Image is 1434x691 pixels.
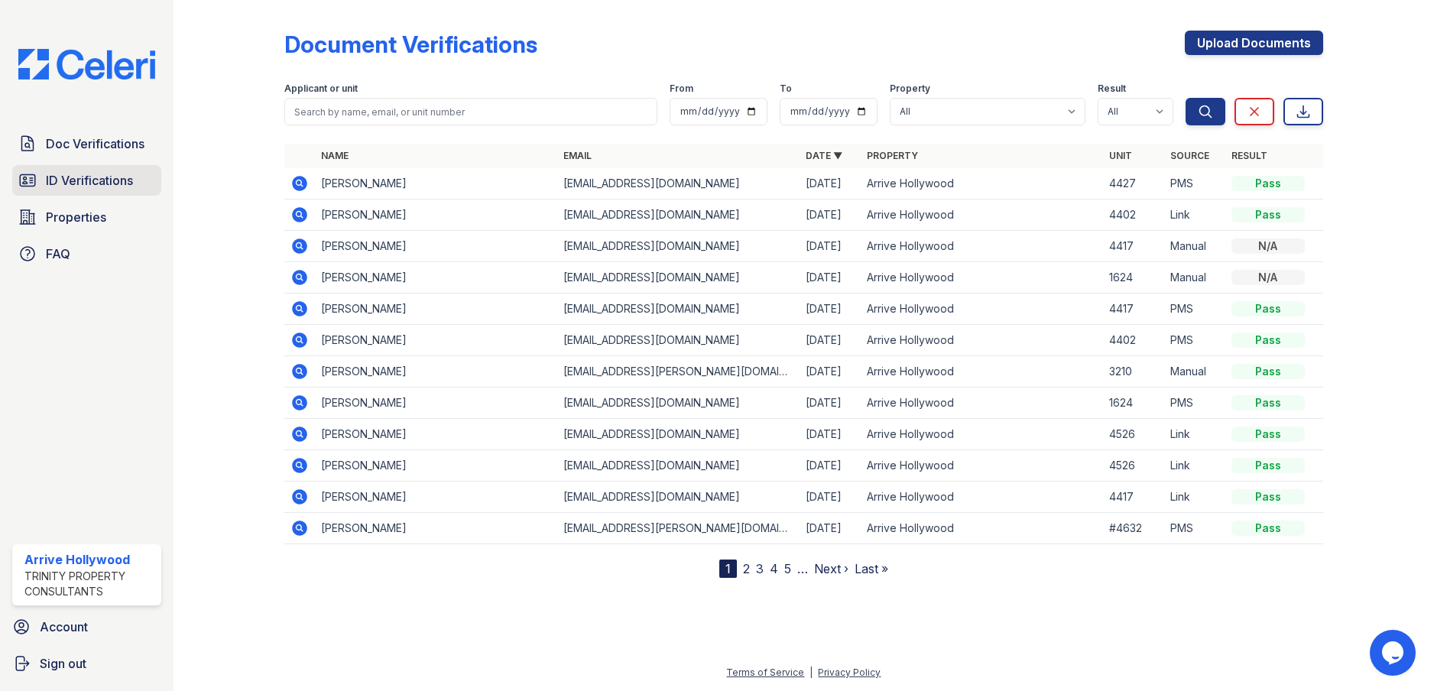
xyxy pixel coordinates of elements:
[1103,513,1164,544] td: #4632
[1164,200,1225,231] td: Link
[756,561,764,576] a: 3
[6,612,167,642] a: Account
[46,171,133,190] span: ID Verifications
[1103,450,1164,482] td: 4526
[1164,168,1225,200] td: PMS
[861,200,1103,231] td: Arrive Hollywood
[1231,238,1305,254] div: N/A
[12,165,161,196] a: ID Verifications
[557,294,800,325] td: [EMAIL_ADDRESS][DOMAIN_NAME]
[1164,294,1225,325] td: PMS
[12,238,161,269] a: FAQ
[1109,150,1132,161] a: Unit
[800,356,861,388] td: [DATE]
[1103,231,1164,262] td: 4417
[1231,364,1305,379] div: Pass
[1164,450,1225,482] td: Link
[1231,301,1305,316] div: Pass
[719,560,737,578] div: 1
[557,388,800,419] td: [EMAIL_ADDRESS][DOMAIN_NAME]
[315,356,557,388] td: [PERSON_NAME]
[800,231,861,262] td: [DATE]
[1103,294,1164,325] td: 4417
[1103,168,1164,200] td: 4427
[861,294,1103,325] td: Arrive Hollywood
[861,168,1103,200] td: Arrive Hollywood
[315,450,557,482] td: [PERSON_NAME]
[1231,207,1305,222] div: Pass
[315,168,557,200] td: [PERSON_NAME]
[1103,356,1164,388] td: 3210
[46,208,106,226] span: Properties
[557,356,800,388] td: [EMAIL_ADDRESS][PERSON_NAME][DOMAIN_NAME]
[12,128,161,159] a: Doc Verifications
[784,561,791,576] a: 5
[861,388,1103,419] td: Arrive Hollywood
[800,294,861,325] td: [DATE]
[743,561,750,576] a: 2
[46,135,144,153] span: Doc Verifications
[1170,150,1209,161] a: Source
[1103,325,1164,356] td: 4402
[1231,427,1305,442] div: Pass
[1370,630,1419,676] iframe: chat widget
[861,450,1103,482] td: Arrive Hollywood
[670,83,693,95] label: From
[890,83,930,95] label: Property
[40,654,86,673] span: Sign out
[315,388,557,419] td: [PERSON_NAME]
[563,150,592,161] a: Email
[861,482,1103,513] td: Arrive Hollywood
[855,561,888,576] a: Last »
[315,262,557,294] td: [PERSON_NAME]
[861,325,1103,356] td: Arrive Hollywood
[1185,31,1323,55] a: Upload Documents
[557,513,800,544] td: [EMAIL_ADDRESS][PERSON_NAME][DOMAIN_NAME]
[861,419,1103,450] td: Arrive Hollywood
[46,245,70,263] span: FAQ
[557,231,800,262] td: [EMAIL_ADDRESS][DOMAIN_NAME]
[800,388,861,419] td: [DATE]
[315,325,557,356] td: [PERSON_NAME]
[557,262,800,294] td: [EMAIL_ADDRESS][DOMAIN_NAME]
[6,49,167,79] img: CE_Logo_Blue-a8612792a0a2168367f1c8372b55b34899dd931a85d93a1a3d3e32e68fde9ad4.png
[809,667,813,678] div: |
[861,262,1103,294] td: Arrive Hollywood
[1164,262,1225,294] td: Manual
[1231,458,1305,473] div: Pass
[800,419,861,450] td: [DATE]
[800,513,861,544] td: [DATE]
[284,31,537,58] div: Document Verifications
[1164,482,1225,513] td: Link
[1103,419,1164,450] td: 4526
[806,150,842,161] a: Date ▼
[818,667,881,678] a: Privacy Policy
[6,648,167,679] a: Sign out
[726,667,804,678] a: Terms of Service
[861,513,1103,544] td: Arrive Hollywood
[1231,176,1305,191] div: Pass
[24,550,155,569] div: Arrive Hollywood
[557,168,800,200] td: [EMAIL_ADDRESS][DOMAIN_NAME]
[861,231,1103,262] td: Arrive Hollywood
[780,83,792,95] label: To
[1164,231,1225,262] td: Manual
[1164,356,1225,388] td: Manual
[800,200,861,231] td: [DATE]
[1164,419,1225,450] td: Link
[800,262,861,294] td: [DATE]
[315,294,557,325] td: [PERSON_NAME]
[284,83,358,95] label: Applicant or unit
[867,150,918,161] a: Property
[770,561,778,576] a: 4
[315,419,557,450] td: [PERSON_NAME]
[315,200,557,231] td: [PERSON_NAME]
[557,450,800,482] td: [EMAIL_ADDRESS][DOMAIN_NAME]
[1231,489,1305,504] div: Pass
[1164,513,1225,544] td: PMS
[861,356,1103,388] td: Arrive Hollywood
[284,98,657,125] input: Search by name, email, or unit number
[800,168,861,200] td: [DATE]
[315,513,557,544] td: [PERSON_NAME]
